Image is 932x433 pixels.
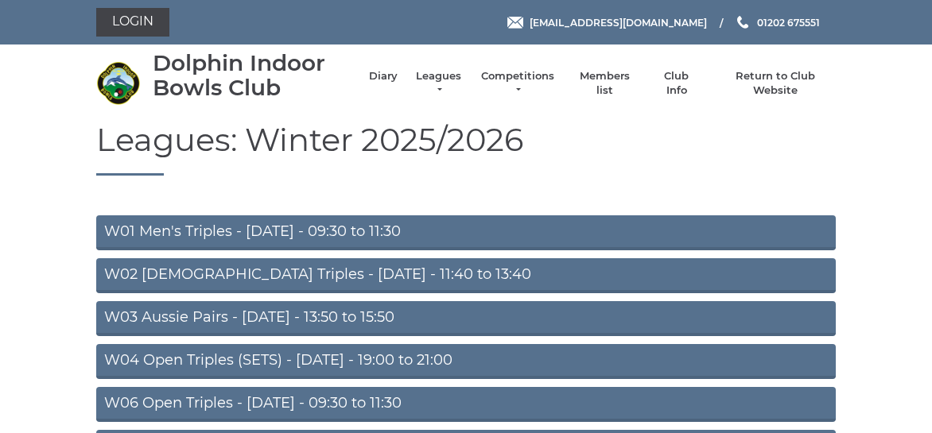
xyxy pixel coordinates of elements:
img: Dolphin Indoor Bowls Club [96,61,140,105]
img: Phone us [737,16,748,29]
a: W06 Open Triples - [DATE] - 09:30 to 11:30 [96,387,836,422]
a: W03 Aussie Pairs - [DATE] - 13:50 to 15:50 [96,301,836,336]
a: Club Info [654,69,700,98]
a: Login [96,8,169,37]
a: W01 Men's Triples - [DATE] - 09:30 to 11:30 [96,215,836,250]
a: Members list [571,69,637,98]
h1: Leagues: Winter 2025/2026 [96,122,836,176]
div: Dolphin Indoor Bowls Club [153,51,353,100]
a: W04 Open Triples (SETS) - [DATE] - 19:00 to 21:00 [96,344,836,379]
span: [EMAIL_ADDRESS][DOMAIN_NAME] [530,16,707,28]
span: 01202 675551 [757,16,820,28]
a: Phone us 01202 675551 [735,15,820,30]
a: Email [EMAIL_ADDRESS][DOMAIN_NAME] [507,15,707,30]
a: Leagues [414,69,464,98]
a: Return to Club Website [716,69,836,98]
a: Competitions [480,69,556,98]
a: W02 [DEMOGRAPHIC_DATA] Triples - [DATE] - 11:40 to 13:40 [96,258,836,293]
a: Diary [369,69,398,83]
img: Email [507,17,523,29]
